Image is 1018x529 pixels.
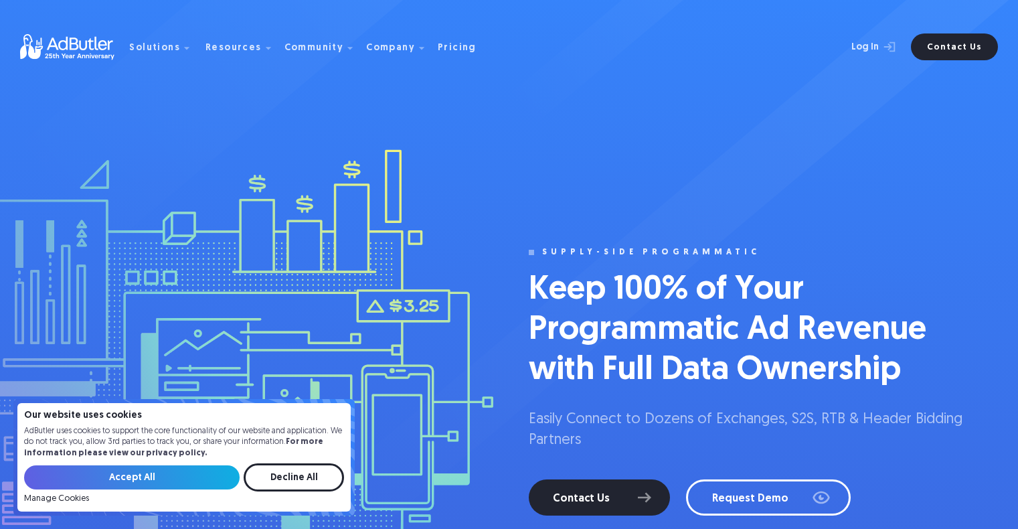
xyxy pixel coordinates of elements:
div: Company [366,44,415,53]
div: Supply-side programmatic [542,248,760,257]
div: Community [284,44,344,53]
a: Contact Us [911,33,998,60]
p: AdButler uses cookies to support the core functionality of our website and application. We do not... [24,426,344,459]
div: Pricing [438,44,477,53]
a: Log In [816,33,903,60]
a: Manage Cookies [24,494,89,504]
div: Resources [205,44,262,53]
input: Decline All [244,463,344,492]
a: Pricing [438,41,487,53]
a: Request Demo [686,479,851,516]
h1: Keep 100% of Your Programmatic Ad Revenue with Full Data Ownership [529,271,930,391]
p: Easily Connect to Dozens of Exchanges, S2S, RTB & Header Bidding Partners [529,410,997,451]
div: Solutions [129,44,180,53]
input: Accept All [24,465,240,489]
a: Contact Us [529,479,670,516]
h4: Our website uses cookies [24,411,344,421]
